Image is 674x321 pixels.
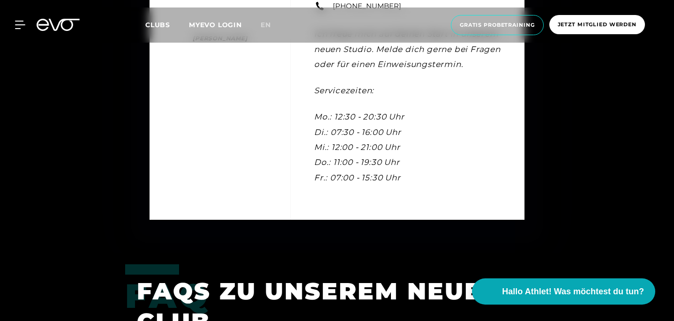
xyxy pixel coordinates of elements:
[460,21,535,29] span: Gratis Probetraining
[145,20,189,29] a: Clubs
[547,15,648,35] a: Jetzt Mitglied werden
[261,21,271,29] span: en
[261,20,282,30] a: en
[145,21,170,29] span: Clubs
[189,21,242,29] a: MYEVO LOGIN
[448,15,547,35] a: Gratis Probetraining
[558,21,637,29] span: Jetzt Mitglied werden
[472,278,655,305] button: Hallo Athlet! Was möchtest du tun?
[502,285,644,298] span: Hallo Athlet! Was möchtest du tun?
